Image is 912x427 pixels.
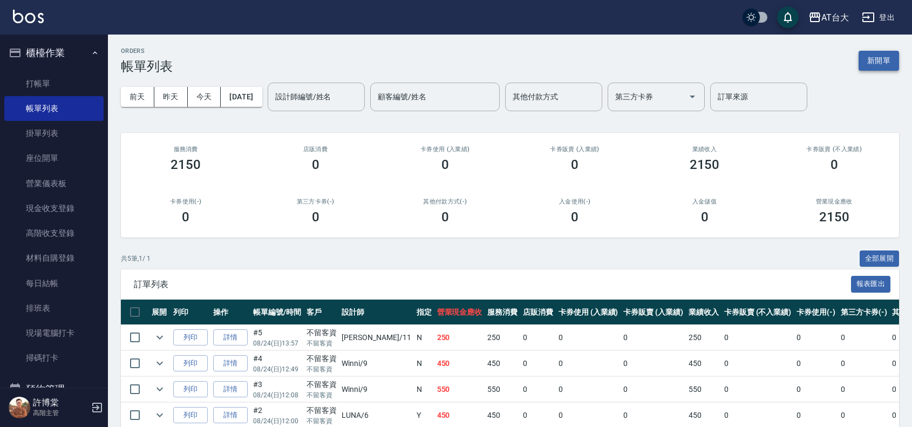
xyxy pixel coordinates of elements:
[4,321,104,345] a: 現場電腦打卡
[307,338,337,348] p: 不留客資
[213,381,248,398] a: 詳情
[152,407,168,423] button: expand row
[134,279,851,290] span: 訂單列表
[686,351,722,376] td: 450
[221,87,262,107] button: [DATE]
[777,6,799,28] button: save
[821,11,849,24] div: AT台大
[684,88,701,105] button: Open
[859,51,899,71] button: 新開單
[690,157,720,172] h3: 2150
[722,325,794,350] td: 0
[782,146,886,153] h2: 卡券販賣 (不入業績)
[4,71,104,96] a: 打帳單
[4,246,104,270] a: 材料自購登錄
[307,353,337,364] div: 不留客資
[253,338,301,348] p: 08/24 (日) 13:57
[339,325,413,350] td: [PERSON_NAME] /11
[4,171,104,196] a: 營業儀表板
[4,221,104,246] a: 高階收支登錄
[250,377,304,402] td: #3
[804,6,853,29] button: AT台大
[4,96,104,121] a: 帳單列表
[701,209,709,225] h3: 0
[794,351,838,376] td: 0
[253,364,301,374] p: 08/24 (日) 12:49
[621,351,686,376] td: 0
[485,351,520,376] td: 450
[520,325,556,350] td: 0
[485,325,520,350] td: 250
[859,55,899,65] a: 新開單
[414,377,434,402] td: N
[213,329,248,346] a: 詳情
[485,300,520,325] th: 服務消費
[339,351,413,376] td: Winni /9
[722,351,794,376] td: 0
[339,377,413,402] td: Winni /9
[652,198,756,205] h2: 入金儲值
[556,300,621,325] th: 卡券使用 (入業績)
[4,121,104,146] a: 掛單列表
[520,377,556,402] td: 0
[434,325,485,350] td: 250
[838,300,890,325] th: 第三方卡券(-)
[794,377,838,402] td: 0
[312,209,319,225] h3: 0
[621,325,686,350] td: 0
[838,377,890,402] td: 0
[263,146,367,153] h2: 店販消費
[520,351,556,376] td: 0
[794,300,838,325] th: 卡券使用(-)
[152,329,168,345] button: expand row
[722,377,794,402] td: 0
[339,300,413,325] th: 設計師
[414,300,434,325] th: 指定
[441,157,449,172] h3: 0
[4,271,104,296] a: 每日結帳
[152,355,168,371] button: expand row
[851,279,891,289] a: 報表匯出
[304,300,339,325] th: 客戶
[307,405,337,416] div: 不留客資
[9,397,30,418] img: Person
[33,397,88,408] h5: 許博棠
[556,351,621,376] td: 0
[263,198,367,205] h2: 第三方卡券(-)
[722,300,794,325] th: 卡券販賣 (不入業績)
[152,381,168,397] button: expand row
[4,146,104,171] a: 座位開單
[250,325,304,350] td: #5
[13,10,44,23] img: Logo
[556,377,621,402] td: 0
[571,157,578,172] h3: 0
[4,345,104,370] a: 掃碼打卡
[250,300,304,325] th: 帳單編號/時間
[4,196,104,221] a: 現金收支登錄
[312,157,319,172] h3: 0
[253,390,301,400] p: 08/24 (日) 12:08
[621,300,686,325] th: 卡券販賣 (入業績)
[520,300,556,325] th: 店販消費
[121,59,173,74] h3: 帳單列表
[121,254,151,263] p: 共 5 筆, 1 / 1
[213,355,248,372] a: 詳情
[134,198,237,205] h2: 卡券使用(-)
[4,375,104,403] button: 預約管理
[307,364,337,374] p: 不留客資
[819,209,849,225] h3: 2150
[33,408,88,418] p: 高階主管
[393,146,497,153] h2: 卡券使用 (入業績)
[434,351,485,376] td: 450
[860,250,900,267] button: 全部展開
[121,48,173,55] h2: ORDERS
[571,209,578,225] h3: 0
[838,325,890,350] td: 0
[188,87,221,107] button: 今天
[434,377,485,402] td: 550
[173,381,208,398] button: 列印
[4,39,104,67] button: 櫃檯作業
[149,300,171,325] th: 展開
[121,87,154,107] button: 前天
[171,157,201,172] h3: 2150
